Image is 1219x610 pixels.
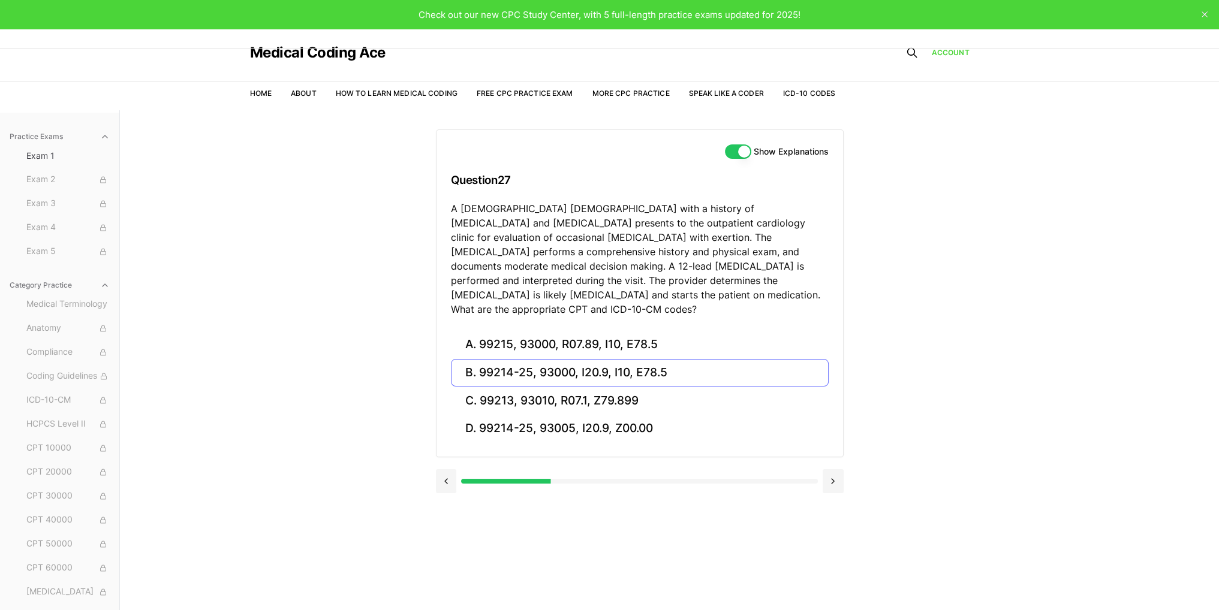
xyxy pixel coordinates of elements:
[26,298,110,311] span: Medical Terminology
[26,585,110,599] span: [MEDICAL_DATA]
[22,391,115,410] button: ICD-10-CM
[22,146,115,165] button: Exam 1
[5,276,115,295] button: Category Practice
[451,162,829,198] h3: Question 27
[451,386,829,415] button: C. 99213, 93010, R07.1, Z79.899
[26,322,110,335] span: Anatomy
[419,9,800,20] span: Check out our new CPC Study Center, with 5 full-length practice exams updated for 2025!
[451,331,829,359] button: A. 99215, 93000, R07.89, I10, E78.5
[250,89,272,98] a: Home
[22,367,115,386] button: Coding Guidelines
[26,370,110,383] span: Coding Guidelines
[592,89,669,98] a: More CPC Practice
[22,319,115,338] button: Anatomy
[22,439,115,458] button: CPT 10000
[26,537,110,551] span: CPT 50000
[22,343,115,362] button: Compliance
[451,359,829,387] button: B. 99214-25, 93000, I20.9, I10, E78.5
[26,418,110,431] span: HCPCS Level II
[22,463,115,482] button: CPT 20000
[22,218,115,237] button: Exam 4
[26,466,110,479] span: CPT 20000
[22,242,115,261] button: Exam 5
[26,173,110,186] span: Exam 2
[754,147,829,156] label: Show Explanations
[26,490,110,503] span: CPT 30000
[250,46,386,60] a: Medical Coding Ace
[22,415,115,434] button: HCPCS Level II
[26,346,110,359] span: Compliance
[932,47,970,58] a: Account
[26,514,110,527] span: CPT 40000
[689,89,764,98] a: Speak Like a Coder
[336,89,457,98] a: How to Learn Medical Coding
[26,221,110,234] span: Exam 4
[22,170,115,189] button: Exam 2
[22,487,115,506] button: CPT 30000
[783,89,835,98] a: ICD-10 Codes
[26,150,110,162] span: Exam 1
[26,561,110,575] span: CPT 60000
[22,534,115,554] button: CPT 50000
[26,442,110,455] span: CPT 10000
[291,89,317,98] a: About
[22,194,115,213] button: Exam 3
[22,295,115,314] button: Medical Terminology
[22,558,115,578] button: CPT 60000
[5,127,115,146] button: Practice Exams
[26,394,110,407] span: ICD-10-CM
[1195,5,1214,24] button: close
[26,245,110,258] span: Exam 5
[451,415,829,443] button: D. 99214-25, 93005, I20.9, Z00.00
[26,197,110,210] span: Exam 3
[477,89,573,98] a: Free CPC Practice Exam
[451,201,829,316] p: A [DEMOGRAPHIC_DATA] [DEMOGRAPHIC_DATA] with a history of [MEDICAL_DATA] and [MEDICAL_DATA] prese...
[22,582,115,602] button: [MEDICAL_DATA]
[22,511,115,530] button: CPT 40000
